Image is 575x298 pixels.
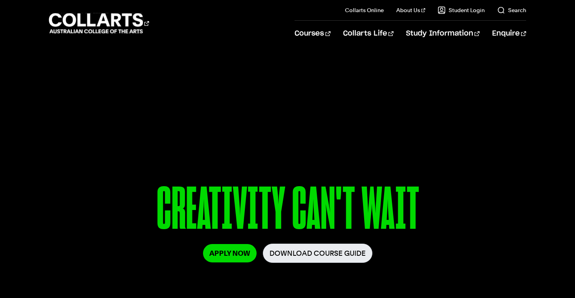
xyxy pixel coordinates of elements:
a: Study Information [406,21,480,47]
a: Collarts Online [345,6,384,14]
a: Student Login [438,6,485,14]
a: Courses [295,21,330,47]
a: Enquire [492,21,526,47]
a: Download Course Guide [263,244,372,263]
a: About Us [396,6,425,14]
a: Search [497,6,526,14]
a: Collarts Life [343,21,394,47]
p: CREATIVITY CAN'T WAIT [55,179,520,244]
a: Apply Now [203,244,257,262]
div: Go to homepage [49,12,149,34]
